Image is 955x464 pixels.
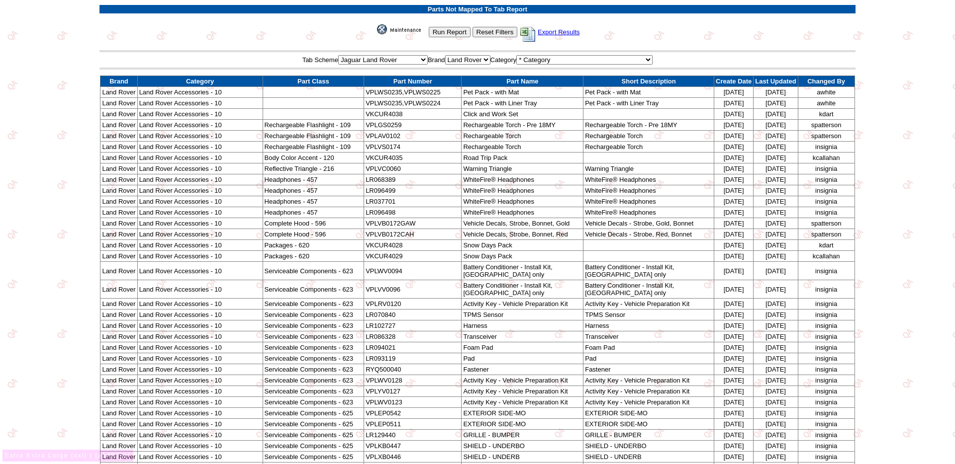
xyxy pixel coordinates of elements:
[100,174,137,185] td: Land Rover
[583,120,714,131] td: Rechargeable Torch - Pre 18MY
[137,320,263,331] td: Land Rover Accessories - 10
[100,331,137,342] td: Land Rover
[100,153,137,163] td: Land Rover
[263,386,364,397] td: Serviceable Components - 623
[462,240,583,251] td: Snow Days Pack
[798,153,855,163] td: kcallahan
[583,280,714,299] td: Battery Conditioner - Install Kit, [GEOGRAPHIC_DATA] only
[714,320,754,331] td: [DATE]
[754,280,798,299] td: [DATE]
[754,120,798,131] td: [DATE]
[364,299,462,309] td: VPLRV0120
[714,397,754,408] td: [DATE]
[583,185,714,196] td: WhiteFire® Headphones
[583,320,714,331] td: Harness
[364,386,462,397] td: VPLYV0127
[462,364,583,375] td: Fastener
[714,174,754,185] td: [DATE]
[100,386,137,397] td: Land Rover
[754,386,798,397] td: [DATE]
[798,98,855,109] td: awhite
[754,299,798,309] td: [DATE]
[754,109,798,120] td: [DATE]
[798,207,855,218] td: insignia
[100,109,137,120] td: Land Rover
[462,142,583,153] td: Rechargeable Torch
[137,120,263,131] td: Land Rover Accessories - 10
[429,27,471,37] input: Run Report
[714,353,754,364] td: [DATE]
[583,76,714,87] td: Short Description
[364,441,462,452] td: VPLKB0447
[364,153,462,163] td: VKCUR4035
[263,207,364,218] td: Headphones - 457
[583,375,714,386] td: Activity Key - Vehicle Preparation Kit
[583,87,714,98] td: Pet Pack - with Mat
[798,240,855,251] td: kdart
[263,299,364,309] td: Serviceable Components - 623
[100,229,137,240] td: Land Rover
[714,131,754,142] td: [DATE]
[754,218,798,229] td: [DATE]
[462,251,583,262] td: Snow Days Pack
[798,131,855,142] td: spatterson
[798,386,855,397] td: insignia
[754,375,798,386] td: [DATE]
[100,163,137,174] td: Land Rover
[263,408,364,419] td: Serviceable Components - 625
[100,120,137,131] td: Land Rover
[714,142,754,153] td: [DATE]
[714,280,754,299] td: [DATE]
[583,309,714,320] td: TPMS Sensor
[100,342,137,353] td: Land Rover
[798,364,855,375] td: insignia
[263,229,364,240] td: Complete Hood - 596
[754,131,798,142] td: [DATE]
[714,441,754,452] td: [DATE]
[100,131,137,142] td: Land Rover
[100,98,137,109] td: Land Rover
[754,353,798,364] td: [DATE]
[583,408,714,419] td: EXTERIOR SIDE-MO
[100,185,137,196] td: Land Rover
[263,419,364,430] td: Serviceable Components - 625
[714,98,754,109] td: [DATE]
[714,375,754,386] td: [DATE]
[462,207,583,218] td: WhiteFire® Headphones
[137,309,263,320] td: Land Rover Accessories - 10
[364,419,462,430] td: VPLEP0511
[364,76,462,87] td: Part Number
[263,142,364,153] td: Rechargeable Flashlight - 109
[263,240,364,251] td: Packages - 620
[714,207,754,218] td: [DATE]
[714,87,754,98] td: [DATE]
[798,163,855,174] td: insignia
[714,196,754,207] td: [DATE]
[462,109,583,120] td: Click and Work Set
[364,331,462,342] td: LR086328
[100,408,137,419] td: Land Rover
[714,430,754,441] td: [DATE]
[714,163,754,174] td: [DATE]
[754,98,798,109] td: [DATE]
[583,174,714,185] td: WhiteFire® Headphones
[754,441,798,452] td: [DATE]
[137,153,263,163] td: Land Rover Accessories - 10
[583,441,714,452] td: SHIELD - UNDERBO
[137,299,263,309] td: Land Rover Accessories - 10
[754,240,798,251] td: [DATE]
[462,375,583,386] td: Activity Key - Vehicle Preparation Kit
[263,320,364,331] td: Serviceable Components - 623
[100,196,137,207] td: Land Rover
[583,229,714,240] td: Vehicle Decals - Strobe, Red, Bonnet
[364,262,462,280] td: VPLWV0094
[263,120,364,131] td: Rechargeable Flashlight - 109
[754,397,798,408] td: [DATE]
[714,218,754,229] td: [DATE]
[364,280,462,299] td: VPLVV0096
[798,299,855,309] td: insignia
[583,142,714,153] td: Rechargeable Torch
[364,397,462,408] td: VPLWV0123
[364,364,462,375] td: RYQ500040
[137,353,263,364] td: Land Rover Accessories - 10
